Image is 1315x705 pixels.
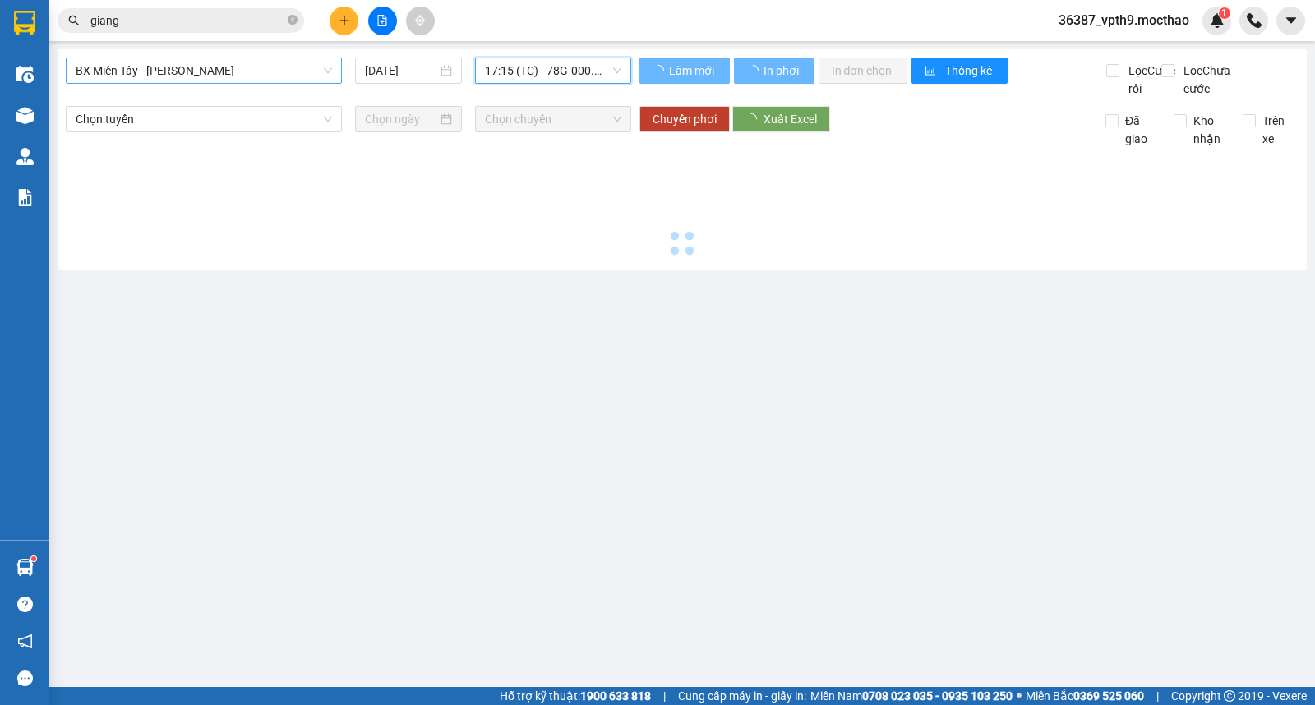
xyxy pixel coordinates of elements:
span: In phơi [764,62,801,80]
img: warehouse-icon [16,107,34,124]
span: Làm mới [669,62,717,80]
img: solution-icon [16,189,34,206]
span: Chọn tuyến [76,107,332,131]
input: Tìm tên, số ĐT hoặc mã đơn [90,12,284,30]
button: aim [406,7,435,35]
span: Miền Bắc [1026,687,1144,705]
img: logo-vxr [14,11,35,35]
strong: 1900 633 818 [580,689,651,703]
button: plus [330,7,358,35]
span: | [663,687,666,705]
img: icon-new-feature [1210,13,1225,28]
strong: 0708 023 035 - 0935 103 250 [862,689,1013,703]
input: Chọn ngày [365,110,438,128]
button: Làm mới [639,58,730,84]
img: warehouse-icon [16,66,34,83]
button: caret-down [1276,7,1305,35]
span: Kho nhận [1187,112,1230,148]
span: loading [745,113,764,125]
span: caret-down [1284,13,1299,28]
span: copyright [1224,690,1235,702]
span: bar-chart [925,65,939,78]
span: Lọc Chưa cước [1177,62,1243,98]
span: Trên xe [1256,112,1299,148]
sup: 1 [1219,7,1230,19]
span: plus [339,15,350,26]
input: 12/10/2025 [365,62,438,80]
span: 17:15 (TC) - 78G-000.25 [485,58,621,83]
span: Cung cấp máy in - giấy in: [678,687,806,705]
span: Lọc Cước rồi [1122,62,1178,98]
span: | [1156,687,1159,705]
span: message [17,670,33,686]
button: In đơn chọn [819,58,908,84]
span: loading [747,65,761,76]
span: 1 [1221,7,1227,19]
span: Hỗ trợ kỹ thuật: [500,687,651,705]
img: warehouse-icon [16,148,34,165]
span: Đã giao [1119,112,1161,148]
button: Xuất Excel [732,106,830,132]
span: question-circle [17,597,33,612]
button: file-add [368,7,397,35]
img: warehouse-icon [16,559,34,576]
span: file-add [376,15,388,26]
sup: 1 [31,556,36,561]
button: Chuyển phơi [639,106,730,132]
span: 36387_vpth9.mocthao [1045,10,1202,30]
span: Miền Nam [810,687,1013,705]
span: Chọn chuyến [485,107,621,131]
span: ⚪️ [1017,693,1022,699]
span: notification [17,634,33,649]
span: close-circle [288,13,298,29]
span: BX Miền Tây - Tuy Hòa [76,58,332,83]
span: loading [653,65,667,76]
span: aim [414,15,426,26]
button: In phơi [734,58,814,84]
span: Thống kê [945,62,994,80]
span: close-circle [288,15,298,25]
span: Xuất Excel [764,110,817,128]
span: search [68,15,80,26]
button: bar-chartThống kê [911,58,1008,84]
img: phone-icon [1247,13,1262,28]
strong: 0369 525 060 [1073,689,1144,703]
